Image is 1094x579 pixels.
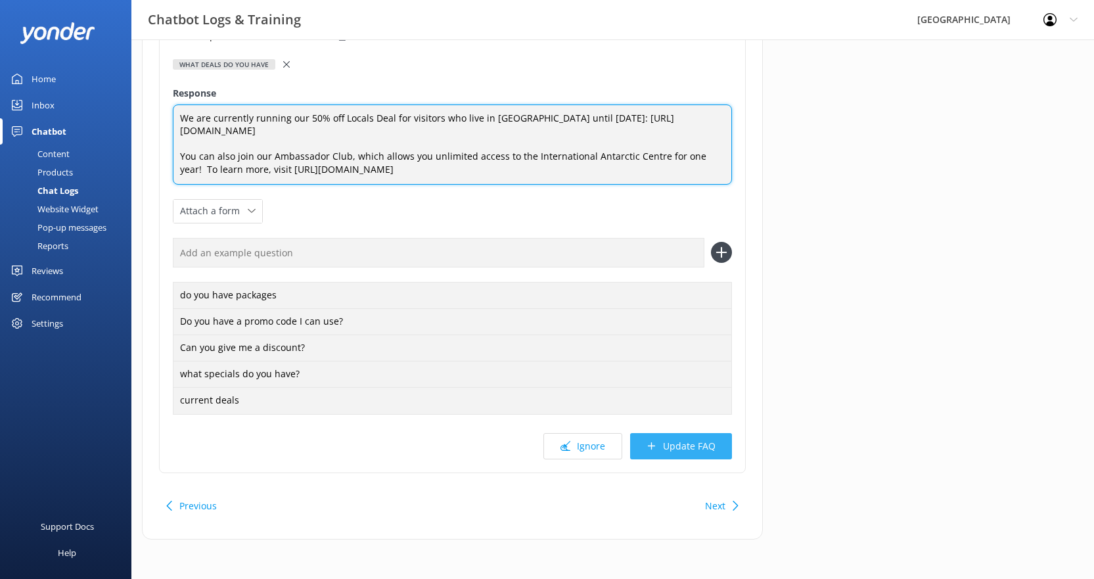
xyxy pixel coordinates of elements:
[8,237,131,255] a: Reports
[173,308,732,336] div: Do you have a promo code I can use?
[148,9,301,30] h3: Chatbot Logs & Training
[543,433,622,459] button: Ignore
[8,237,68,255] div: Reports
[630,433,732,459] button: Update FAQ
[173,59,275,70] div: What deals do you have
[8,181,131,200] a: Chat Logs
[32,284,81,310] div: Recommend
[8,200,99,218] div: Website Widget
[8,163,131,181] a: Products
[32,118,66,145] div: Chatbot
[32,92,55,118] div: Inbox
[32,66,56,92] div: Home
[41,513,94,540] div: Support Docs
[180,204,248,218] span: Attach a form
[8,218,106,237] div: Pop-up messages
[705,493,725,519] button: Next
[173,387,732,415] div: current deals
[8,200,131,218] a: Website Widget
[8,181,78,200] div: Chat Logs
[173,282,732,310] div: do you have packages
[173,86,732,101] label: Response
[173,361,732,388] div: what specials do you have?
[8,218,131,237] a: Pop-up messages
[32,258,63,284] div: Reviews
[173,104,732,185] textarea: We are currently running our 50% off Locals Deal for visitors who live in [GEOGRAPHIC_DATA] until...
[20,22,95,44] img: yonder-white-logo.png
[8,145,70,163] div: Content
[179,493,217,519] button: Previous
[173,335,732,362] div: Can you give me a discount?
[173,238,704,267] input: Add an example question
[8,163,73,181] div: Products
[8,145,131,163] a: Content
[58,540,76,566] div: Help
[32,310,63,336] div: Settings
